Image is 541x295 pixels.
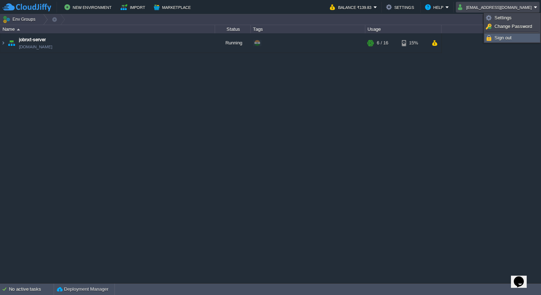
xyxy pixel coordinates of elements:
[1,25,215,33] div: Name
[154,3,193,11] button: Marketplace
[494,35,512,40] span: Sign out
[0,33,6,53] img: AMDAwAAAACH5BAEAAAAALAAAAAABAAEAAAICRAEAOw==
[215,33,251,53] div: Running
[485,23,540,30] a: Change Password
[3,3,51,12] img: CloudJiffy
[425,3,445,11] button: Help
[6,33,16,53] img: AMDAwAAAACH5BAEAAAAALAAAAAABAAEAAAICRAEAOw==
[330,3,374,11] button: Balance ₹139.83
[17,29,20,30] img: AMDAwAAAACH5BAEAAAAALAAAAAABAAEAAAICRAEAOw==
[386,3,416,11] button: Settings
[19,36,46,43] a: jobnxt-server
[494,24,532,29] span: Change Password
[19,43,52,50] a: [DOMAIN_NAME]
[458,3,534,11] button: [EMAIL_ADDRESS][DOMAIN_NAME]
[215,25,250,33] div: Status
[121,3,147,11] button: Import
[9,284,54,295] div: No active tasks
[366,25,441,33] div: Usage
[377,33,388,53] div: 6 / 16
[251,25,365,33] div: Tags
[57,286,108,293] button: Deployment Manager
[485,34,540,42] a: Sign out
[402,33,425,53] div: 15%
[485,14,540,22] a: Settings
[3,14,38,24] button: Env Groups
[64,3,114,11] button: New Environment
[511,266,534,288] iframe: chat widget
[494,15,512,20] span: Settings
